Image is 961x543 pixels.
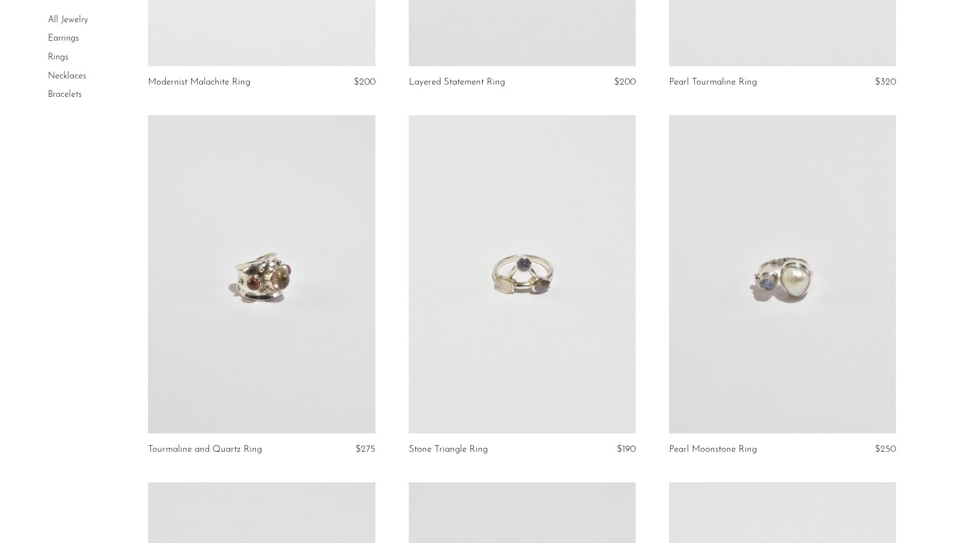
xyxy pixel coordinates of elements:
[614,77,636,87] span: $200
[875,445,896,454] span: $250
[875,77,896,87] span: $320
[48,90,82,99] a: Bracelets
[48,34,79,43] a: Earrings
[355,445,375,454] span: $275
[669,77,757,87] a: Pearl Tourmaline Ring
[669,445,757,455] a: Pearl Moonstone Ring
[48,16,88,24] a: All Jewelry
[409,77,505,87] a: Layered Statement Ring
[617,445,636,454] span: $190
[148,77,250,87] a: Modernist Malachite Ring
[48,72,86,81] a: Necklaces
[409,445,488,455] a: Stone Triangle Ring
[148,445,262,455] a: Tourmaline and Quartz Ring
[354,77,375,87] span: $200
[48,53,68,62] a: Rings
